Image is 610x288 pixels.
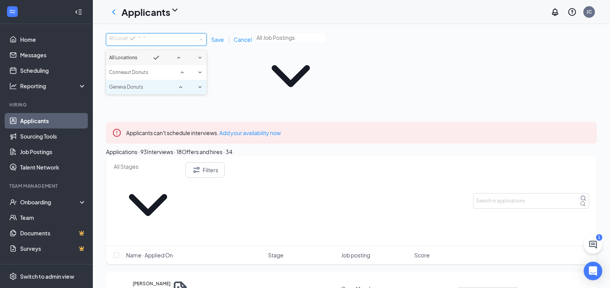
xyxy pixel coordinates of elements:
[185,162,225,178] button: Filter Filters
[9,8,16,15] svg: WorkstreamLogo
[20,129,86,144] a: Sourcing Tools
[196,54,203,61] svg: SmallChevronDown
[192,165,201,175] svg: Filter
[20,225,86,241] a: DocumentsCrown
[152,53,161,62] svg: Checkmark
[175,54,182,61] svg: SmallChevronUp
[9,198,17,206] svg: UserCheck
[114,162,182,171] input: All Stages
[596,234,602,241] div: 1
[268,251,284,259] span: Stage
[550,7,560,17] svg: Notifications
[20,82,87,90] div: Reporting
[20,113,86,129] a: Applicants
[196,84,203,91] svg: SmallChevronDown
[106,65,207,80] li: Conneaut Donuts
[9,101,85,108] div: Hiring
[179,69,186,76] svg: SmallChevronUp
[196,69,203,76] svg: SmallChevronDown
[20,198,80,206] div: Onboarding
[20,241,86,256] a: SurveysCrown
[234,36,252,43] span: Cancel
[170,5,179,15] svg: ChevronDown
[20,144,86,159] a: Job Postings
[109,84,143,90] span: Geneva Donuts
[567,7,577,17] svg: QuestionInfo
[20,210,86,225] a: Team
[586,9,592,15] div: JC
[584,235,602,254] button: ChatActive
[114,171,182,239] svg: ChevronDown
[588,240,598,249] svg: ChatActive
[109,7,118,17] svg: ChevronLeft
[106,50,207,65] li: All Locations
[473,193,589,209] input: Search in applications
[106,80,207,94] li: Geneva Donuts
[147,147,182,156] div: Interviews · 18
[584,262,602,280] div: Open Intercom Messenger
[177,84,184,91] svg: SmallChevronUp
[9,82,17,90] svg: Analysis
[126,251,173,259] span: Name · Applied On
[211,36,224,43] span: Save
[109,69,148,75] span: Conneaut Donuts
[20,63,86,78] a: Scheduling
[121,5,170,19] h1: Applicants
[20,47,86,63] a: Messages
[256,33,325,42] input: All Job Postings
[20,159,86,175] a: Talent Network
[580,195,586,201] svg: MagnifyingGlass
[106,147,147,156] div: Applications · 93
[109,55,137,60] span: All Locations
[256,42,325,110] svg: ChevronDown
[126,129,281,136] span: Applicants can't schedule interviews.
[182,147,232,156] div: Offers and hires · 34
[9,183,85,189] div: Team Management
[219,129,281,136] a: Add your availability now
[20,32,86,47] a: Home
[9,273,17,280] svg: Settings
[341,251,370,259] span: Job posting
[414,251,430,259] span: Score
[75,8,82,16] svg: Collapse
[20,273,74,280] div: Switch to admin view
[112,128,121,137] svg: Error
